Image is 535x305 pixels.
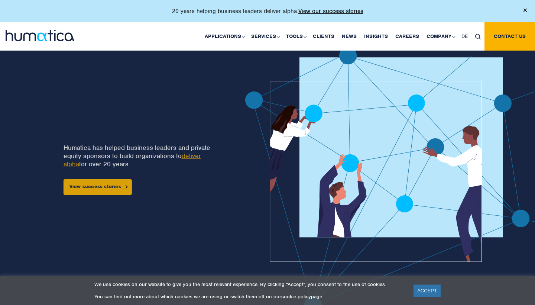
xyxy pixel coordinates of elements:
[458,22,471,51] a: DE
[338,22,360,51] a: News
[309,22,338,51] a: Clients
[461,33,468,39] span: DE
[423,22,458,51] a: Company
[360,22,392,51] a: Insights
[414,285,441,297] a: ACCEPT
[392,22,423,51] a: Careers
[484,22,535,51] a: Contact us
[247,22,282,51] a: Services
[64,179,132,195] a: View success stories
[94,293,404,300] p: You can find out more about which cookies we are using or switch them off on our page.
[201,22,247,51] a: Applications
[172,7,363,15] p: 20 years helping business leaders deliver alpha.
[126,185,128,189] img: arrowicon
[298,7,363,15] a: View our success stories
[281,293,311,300] a: cookie policy
[6,30,74,41] img: logo
[64,144,220,168] p: Humatica has helped business leaders and private equity sponsors to build organizations to for ov...
[282,22,309,51] a: Tools
[64,152,201,168] a: deliver alpha
[475,34,481,39] img: search_icon
[94,281,404,288] p: We use cookies on our website to give you the most relevant experience. By clicking “Accept”, you...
